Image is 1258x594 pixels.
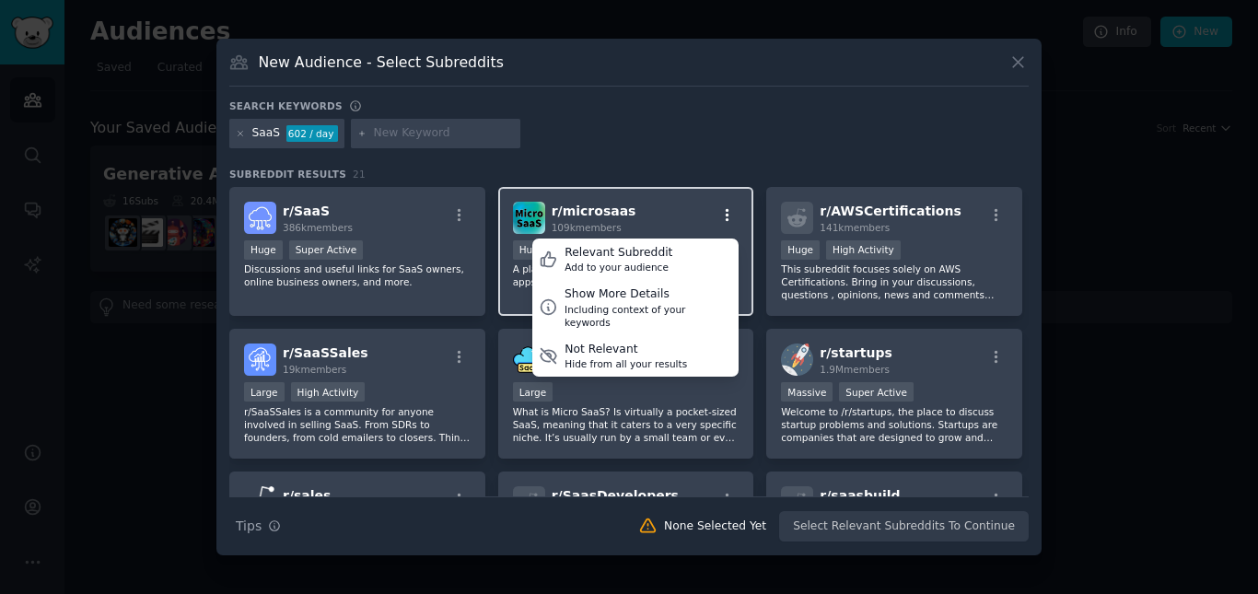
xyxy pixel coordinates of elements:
[353,169,366,180] span: 21
[229,99,343,112] h3: Search keywords
[244,240,283,260] div: Huge
[283,222,353,233] span: 386k members
[283,364,346,375] span: 19k members
[244,405,471,444] p: r/SaaSSales is a community for anyone involved in selling SaaS. From SDRs to founders, from cold ...
[781,240,820,260] div: Huge
[244,344,276,376] img: SaaSSales
[565,303,732,329] div: Including context of your keywords
[283,345,368,360] span: r/ SaaSSales
[374,125,514,142] input: New Keyword
[565,245,672,262] div: Relevant Subreddit
[513,344,545,376] img: micro_saas
[513,240,552,260] div: Huge
[513,405,740,444] p: What is Micro SaaS? Is virtually a pocket-sized SaaS, meaning that it caters to a very specific n...
[820,204,961,218] span: r/ AWSCertifications
[252,125,281,142] div: SaaS
[244,382,285,402] div: Large
[565,357,687,370] div: Hide from all your results
[513,382,553,402] div: Large
[565,286,732,303] div: Show More Details
[552,204,636,218] span: r/ microsaas
[552,222,622,233] span: 109k members
[664,518,766,535] div: None Selected Yet
[259,52,504,72] h3: New Audience - Select Subreddits
[291,382,366,402] div: High Activity
[781,405,1008,444] p: Welcome to /r/startups, the place to discuss startup problems and solutions. Startups are compani...
[236,517,262,536] span: Tips
[244,262,471,288] p: Discussions and useful links for SaaS owners, online business owners, and more.
[565,342,687,358] div: Not Relevant
[839,382,914,402] div: Super Active
[820,222,890,233] span: 141k members
[781,382,833,402] div: Massive
[820,364,890,375] span: 1.9M members
[826,240,901,260] div: High Activity
[283,204,330,218] span: r/ SaaS
[552,488,679,503] span: r/ SaasDevelopers
[513,262,740,288] p: A place to change your life with micro SaaS apps
[283,488,331,503] span: r/ sales
[820,345,891,360] span: r/ startups
[289,240,364,260] div: Super Active
[244,486,276,518] img: sales
[820,488,900,503] span: r/ saasbuild
[781,344,813,376] img: startups
[244,202,276,234] img: SaaS
[565,261,672,274] div: Add to your audience
[513,202,545,234] img: microsaas
[229,510,287,542] button: Tips
[781,262,1008,301] p: This subreddit focuses solely on AWS Certifications. Bring in your discussions, questions , opini...
[229,168,346,181] span: Subreddit Results
[286,125,338,142] div: 602 / day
